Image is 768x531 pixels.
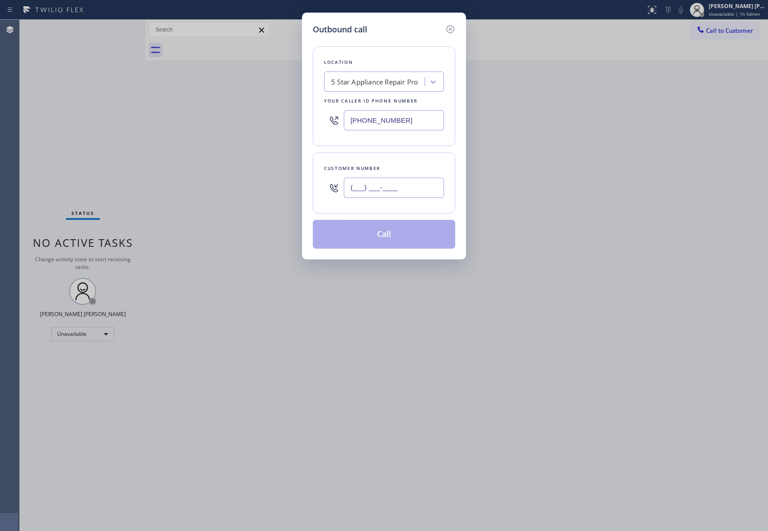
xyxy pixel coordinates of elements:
input: (123) 456-7890 [344,110,444,130]
div: Location [324,58,444,67]
h5: Outbound call [313,23,367,36]
button: Call [313,220,455,249]
input: (123) 456-7890 [344,178,444,198]
div: Customer number [324,164,444,173]
div: 5 Star Appliance Repair Pro [331,77,418,87]
div: Your caller id phone number [324,96,444,106]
